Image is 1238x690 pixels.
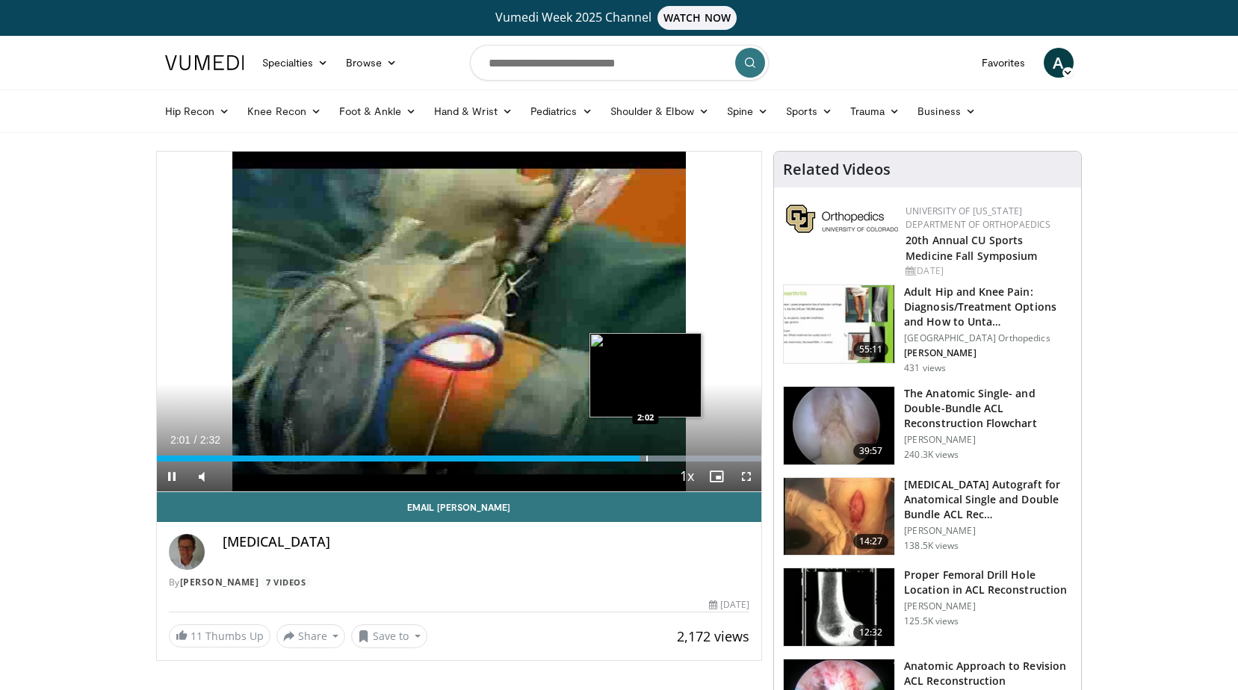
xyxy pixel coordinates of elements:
img: image.jpeg [589,333,702,417]
img: 281064_0003_1.png.150x105_q85_crop-smart_upscale.jpg [784,478,894,556]
div: [DATE] [709,598,749,612]
a: 11 Thumbs Up [169,624,270,647]
h4: [MEDICAL_DATA] [223,534,750,550]
a: Hand & Wrist [425,96,521,126]
button: Fullscreen [731,461,761,491]
img: Title_01_100001165_3.jpg.150x105_q85_crop-smart_upscale.jpg [784,568,894,646]
img: VuMedi Logo [165,55,244,70]
a: Business [909,96,985,126]
a: Knee Recon [238,96,330,126]
h3: The Anatomic Single- and Double-Bundle ACL Reconstruction Flowchart [904,386,1072,431]
a: 12:32 Proper Femoral Drill Hole Location in ACL Reconstruction [PERSON_NAME] 125.5K views [783,568,1072,647]
div: Progress Bar [157,456,762,461]
p: 125.5K views [904,615,959,627]
a: Email [PERSON_NAME] [157,492,762,522]
h3: [MEDICAL_DATA] Autograft for Anatomical Single and Double Bundle ACL Rec… [904,477,1072,522]
h3: Proper Femoral Drill Hole Location in ACL Reconstruction [904,568,1072,597]
p: [PERSON_NAME] [904,525,1072,537]
p: 431 views [904,362,946,374]
a: A [1044,48,1074,78]
a: 20th Annual CU Sports Medicine Fall Symposium [906,233,1037,263]
button: Pause [157,461,187,491]
video-js: Video Player [157,152,762,492]
h4: Related Videos [783,161,891,178]
a: 39:57 The Anatomic Single- and Double-Bundle ACL Reconstruction Flowchart [PERSON_NAME] 240.3K views [783,386,1072,465]
p: [GEOGRAPHIC_DATA] Orthopedics [904,332,1072,344]
img: Fu_0_3.png.150x105_q85_crop-smart_upscale.jpg [784,387,894,464]
span: / [194,434,197,446]
h3: Adult Hip and Knee Pain: Diagnosis/Treatment Options and How to Unta… [904,285,1072,329]
button: Mute [187,461,217,491]
a: Spine [718,96,777,126]
button: Share [276,624,346,648]
button: Enable picture-in-picture mode [702,461,731,491]
button: Playback Rate [672,461,702,491]
span: 12:32 [853,625,889,640]
p: [PERSON_NAME] [904,600,1072,612]
a: Foot & Ankle [330,96,425,126]
a: Browse [337,48,406,78]
span: 2:01 [170,434,191,446]
a: [PERSON_NAME] [180,576,259,588]
a: Specialties [253,48,338,78]
p: [PERSON_NAME] [904,434,1072,446]
p: 138.5K views [904,540,959,552]
span: WATCH NOW [657,6,737,30]
button: Save to [351,624,427,648]
div: By [169,576,750,589]
span: 55:11 [853,342,889,357]
input: Search topics, interventions [470,45,769,81]
span: 11 [191,629,202,643]
p: 240.3K views [904,449,959,461]
a: Hip Recon [156,96,239,126]
a: Vumedi Week 2025 ChannelWATCH NOW [167,6,1071,30]
p: [PERSON_NAME] [904,347,1072,359]
span: 39:57 [853,444,889,459]
span: 14:27 [853,534,889,549]
a: University of [US_STATE] Department of Orthopaedics [906,205,1050,231]
a: Favorites [973,48,1035,78]
img: 355603a8-37da-49b6-856f-e00d7e9307d3.png.150x105_q85_autocrop_double_scale_upscale_version-0.2.png [786,205,898,233]
a: Trauma [841,96,909,126]
img: db7b1920-f3a4-49b6-b27a-f4540f5d3170.150x105_q85_crop-smart_upscale.jpg [784,285,894,363]
a: Shoulder & Elbow [601,96,718,126]
a: 55:11 Adult Hip and Knee Pain: Diagnosis/Treatment Options and How to Unta… [GEOGRAPHIC_DATA] Ort... [783,285,1072,374]
a: Sports [777,96,841,126]
h3: Anatomic Approach to Revision ACL Reconstruction [904,659,1072,689]
a: 7 Videos [261,576,311,588]
div: [DATE] [906,264,1069,278]
a: 14:27 [MEDICAL_DATA] Autograft for Anatomical Single and Double Bundle ACL Rec… [PERSON_NAME] 138... [783,477,1072,556]
span: 2:32 [200,434,220,446]
a: Pediatrics [521,96,601,126]
img: Avatar [169,534,205,570]
span: 2,172 views [677,627,749,645]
